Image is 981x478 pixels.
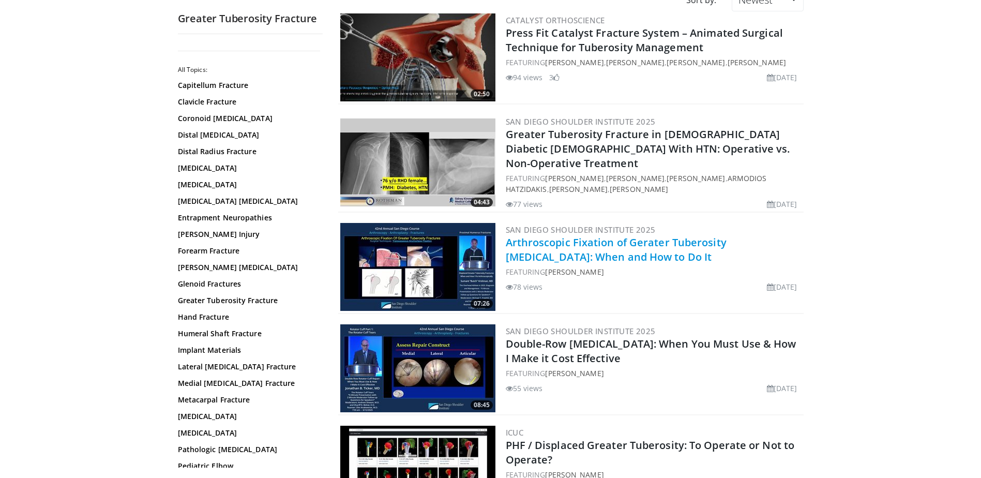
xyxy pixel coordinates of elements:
[549,72,560,83] li: 3
[506,116,656,127] a: San Diego Shoulder Institute 2025
[178,163,318,173] a: [MEDICAL_DATA]
[767,383,797,394] li: [DATE]
[340,118,495,206] img: 6d780266-ef84-4600-a85f-1afd2a1b1501.300x170_q85_crop-smart_upscale.jpg
[340,13,495,101] a: 02:50
[767,281,797,292] li: [DATE]
[178,97,318,107] a: Clavicle Fracture
[728,57,786,67] a: [PERSON_NAME]
[178,113,318,124] a: Coronoid [MEDICAL_DATA]
[178,312,318,322] a: Hand Fracture
[549,184,608,194] a: [PERSON_NAME]
[545,173,603,183] a: [PERSON_NAME]
[545,57,603,67] a: [PERSON_NAME]
[178,295,318,306] a: Greater Tuberosity Fracture
[178,428,318,438] a: [MEDICAL_DATA]
[506,326,656,336] a: San Diego Shoulder Institute 2025
[340,223,495,311] img: d0452aa8-1d9c-4303-a7f2-b4027d982298.300x170_q85_crop-smart_upscale.jpg
[178,80,318,91] a: Capitellum Fracture
[506,235,727,264] a: Arthroscopic Fixation of Gerater Tuberosity [MEDICAL_DATA]: When and How to Do It
[767,72,797,83] li: [DATE]
[545,267,603,277] a: [PERSON_NAME]
[506,26,783,54] a: Press Fit Catalyst Fracture System – Animated Surgical Technique for Tuberosity Management
[506,199,543,210] li: 77 views
[178,246,318,256] a: Forearm Fracture
[178,262,318,273] a: [PERSON_NAME] [MEDICAL_DATA]
[471,299,493,308] span: 07:26
[506,368,802,379] div: FEATURING
[506,427,524,438] a: ICUC
[178,66,320,74] h2: All Topics:
[340,324,495,412] img: 3c9ed893-cf09-46db-a401-0c82f28ee7dc.300x170_q85_crop-smart_upscale.jpg
[178,362,318,372] a: Lateral [MEDICAL_DATA] Fracture
[178,213,318,223] a: Entrapment Neuropathies
[506,266,802,277] div: FEATURING
[340,223,495,311] a: 07:26
[178,395,318,405] a: Metacarpal Fracture
[178,328,318,339] a: Humeral Shaft Fracture
[506,127,790,170] a: Greater Tuberosity Fracture in [DEMOGRAPHIC_DATA] Diabetic [DEMOGRAPHIC_DATA] With HTN: Operative...
[471,400,493,410] span: 08:45
[178,444,318,455] a: Pathologic [MEDICAL_DATA]
[767,199,797,210] li: [DATE]
[506,225,656,235] a: San Diego Shoulder Institute 2025
[506,173,802,195] div: FEATURING , , , , ,
[178,180,318,190] a: [MEDICAL_DATA]
[178,130,318,140] a: Distal [MEDICAL_DATA]
[340,118,495,206] a: 04:43
[178,345,318,355] a: Implant Materials
[340,13,495,101] img: 5610f67a-4425-403b-971f-ae30007e1eaa.png.300x170_q85_crop-smart_upscale.jpg
[340,324,495,412] a: 08:45
[667,57,725,67] a: [PERSON_NAME]
[178,411,318,422] a: [MEDICAL_DATA]
[178,461,318,471] a: Pediatric Elbow
[178,146,318,157] a: Distal Radius Fracture
[506,337,796,365] a: Double-Row [MEDICAL_DATA]: When You Must Use & How I Make it Cost Effective
[471,89,493,99] span: 02:50
[178,12,323,25] h2: Greater Tuberosity Fracture
[506,72,543,83] li: 94 views
[506,281,543,292] li: 78 views
[506,438,795,467] a: PHF / Displaced Greater Tuberosity: To Operate or Not to Operate?
[606,173,665,183] a: [PERSON_NAME]
[606,57,665,67] a: [PERSON_NAME]
[506,57,802,68] div: FEATURING , , ,
[471,198,493,207] span: 04:43
[667,173,725,183] a: [PERSON_NAME]
[178,229,318,240] a: [PERSON_NAME] Injury
[506,383,543,394] li: 55 views
[178,279,318,289] a: Glenoid Fractures
[178,378,318,389] a: Medial [MEDICAL_DATA] Fracture
[610,184,668,194] a: [PERSON_NAME]
[178,196,318,206] a: [MEDICAL_DATA] [MEDICAL_DATA]
[545,368,603,378] a: [PERSON_NAME]
[506,15,605,25] a: Catalyst OrthoScience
